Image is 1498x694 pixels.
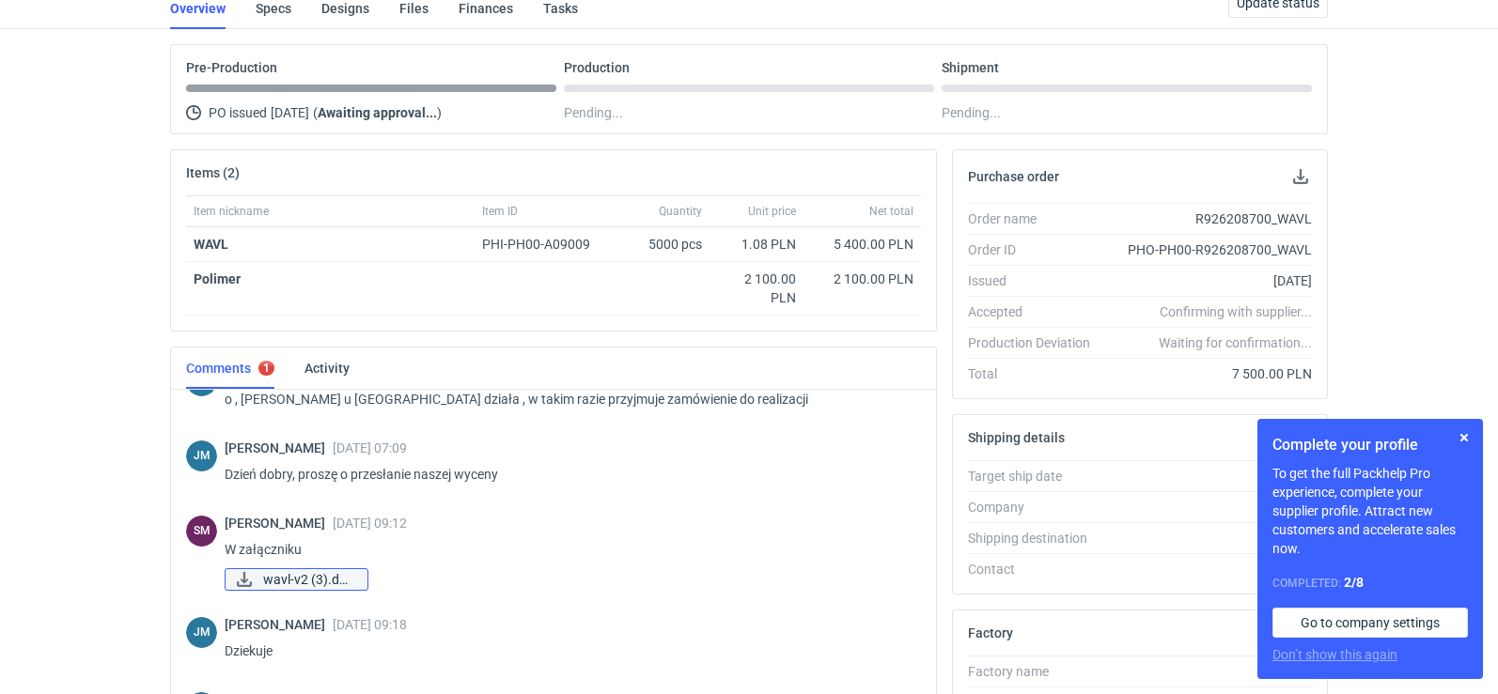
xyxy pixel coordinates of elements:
div: Joanna Myślak [186,440,217,471]
div: 2 100.00 PLN [717,270,796,307]
div: 5 400.00 PLN [811,235,913,254]
p: o , [PERSON_NAME] u [GEOGRAPHIC_DATA] działa , w takim razie przyjmuje zamówienie do realizacji [225,388,906,410]
span: [DATE] 07:09 [333,440,407,455]
div: Total [968,364,1105,383]
div: Factory name [968,662,1105,681]
em: Confirming with supplier... [1160,304,1312,319]
div: Completed: [1272,573,1468,593]
div: Contact [968,560,1105,578]
h2: Factory [968,625,1013,640]
h2: Purchase order [968,169,1059,184]
p: Shipment [942,60,999,75]
div: PHO-PH00-R926208700_WAVL [1105,240,1312,259]
div: Order ID [968,240,1105,259]
span: Quantity [659,204,702,219]
div: 7 500.00 PLN [1105,364,1312,383]
button: Download PO [1289,165,1312,188]
div: Pending... [942,101,1312,124]
span: [DATE] [271,101,309,124]
div: PO issued [186,101,556,124]
span: Unit price [748,204,796,219]
div: - [1105,560,1312,578]
strong: WAVL [194,237,228,252]
div: Accepted [968,302,1105,321]
h1: Complete your profile [1272,434,1468,456]
p: Dzień dobry, proszę o przesłanie naszej wyceny [225,463,906,486]
div: Sebastian Markut [186,516,217,547]
span: [PERSON_NAME] [225,617,333,632]
p: Pre-Production [186,60,277,75]
span: [DATE] 09:12 [333,516,407,531]
span: [DATE] 09:18 [333,617,407,632]
p: W załączniku [225,538,906,561]
span: [PERSON_NAME] [225,440,333,455]
button: Skip for now [1453,426,1475,449]
figcaption: SM [186,516,217,547]
div: 2 100.00 PLN [811,270,913,288]
strong: Awaiting approval... [318,105,437,120]
div: Joanna Myślak [186,617,217,648]
a: Activity [304,347,350,389]
span: [PERSON_NAME] [225,516,333,531]
span: Item ID [482,204,518,219]
span: Item nickname [194,204,269,219]
a: wavl-v2 (3).docx [225,568,368,591]
div: 1.08 PLN [717,235,796,254]
strong: 2 / 8 [1344,575,1364,590]
div: Packhelp [1105,498,1312,517]
div: - [1105,662,1312,681]
p: Production [564,60,630,75]
div: [DATE] [1105,271,1312,290]
div: Issued [968,271,1105,290]
span: ) [437,105,442,120]
div: Production Deviation [968,333,1105,352]
div: 1 [263,362,270,375]
h2: Shipping details [968,430,1065,445]
div: PHI-PH00-A09009 [482,235,608,254]
div: 5000 pcs [616,227,710,262]
strong: Polimer [194,271,241,286]
p: Dziekuje [225,640,906,662]
figcaption: JM [186,440,217,471]
div: Target ship date [968,467,1105,486]
div: Company [968,498,1105,517]
span: Pending... [564,101,623,124]
figcaption: JM [186,617,217,648]
h2: Items (2) [186,165,240,180]
div: Order name [968,209,1105,228]
span: Net total [869,204,913,219]
button: Don’t show this again [1272,645,1397,664]
a: Comments1 [186,347,274,389]
p: To get the full Packhelp Pro experience, complete your supplier profile. Attract new customers an... [1272,464,1468,558]
em: Waiting for confirmation... [1159,333,1312,352]
div: Shipping destination [968,529,1105,547]
a: Go to company settings [1272,608,1468,638]
span: wavl-v2 (3).docx [263,569,352,590]
div: R926208700_WAVL [1105,209,1312,228]
span: ( [313,105,318,120]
